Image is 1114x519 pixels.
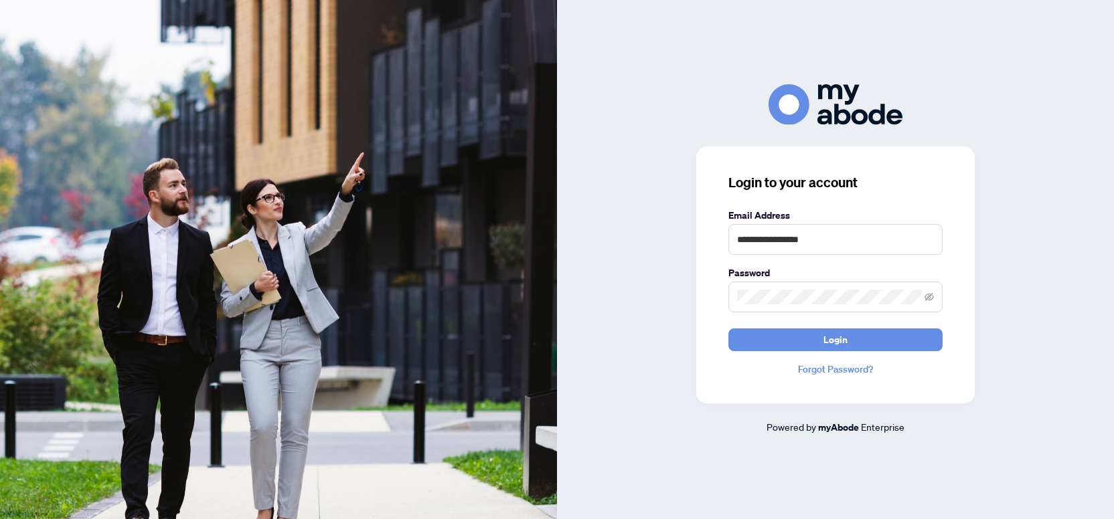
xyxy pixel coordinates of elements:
h3: Login to your account [728,173,943,192]
button: Login [728,328,943,351]
span: Powered by [767,421,816,433]
label: Password [728,266,943,280]
a: Forgot Password? [728,362,943,377]
span: eye-invisible [925,292,934,302]
img: ma-logo [769,84,902,125]
span: Enterprise [861,421,904,433]
span: Login [823,329,848,350]
a: myAbode [818,420,859,435]
label: Email Address [728,208,943,223]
